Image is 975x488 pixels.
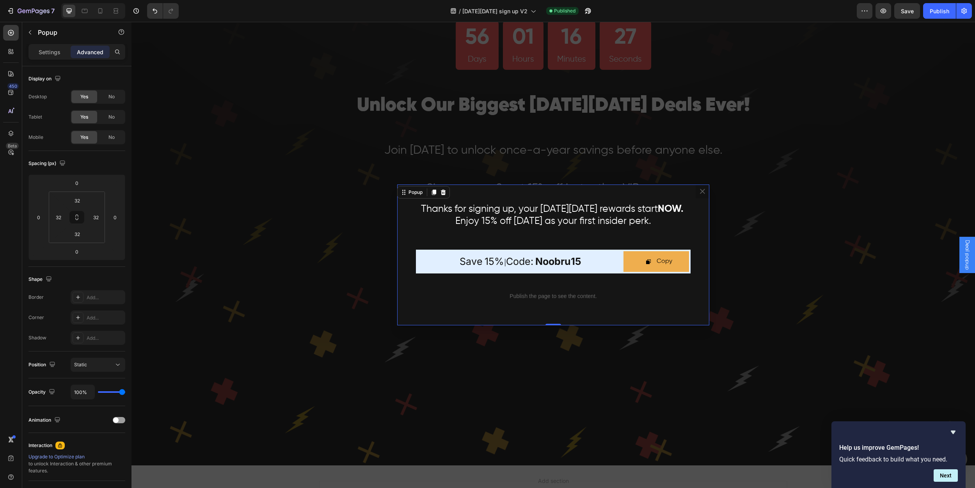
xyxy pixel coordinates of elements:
div: Dialog content [266,163,578,303]
input: 0 [69,177,85,189]
span: 15% [353,234,373,245]
div: Tablet [28,114,42,121]
span: Save [901,8,914,14]
input: 2xl [69,195,85,206]
p: Advanced [77,48,103,56]
span: Yes [80,93,88,100]
input: Auto [71,385,94,399]
div: Position [28,360,57,370]
div: 450 [7,83,19,89]
div: Shadow [28,334,46,341]
div: Popup [275,167,293,174]
input: 0 [33,211,44,223]
span: No [108,134,115,141]
dialog: Deal popup [416,444,428,456]
div: Beta [6,143,19,149]
span: Yes [80,134,88,141]
div: Interaction [28,442,52,449]
span: Yes [80,114,88,121]
input: 0 [109,211,121,223]
p: Settings [39,48,60,56]
span: save [328,234,351,245]
button: 7 [3,3,58,19]
div: Corner [28,314,44,321]
input: 2xl [69,228,85,240]
span: Deal popup [832,218,840,248]
div: Opacity [28,387,57,397]
span: Static [74,362,87,367]
div: Copy [525,234,541,245]
div: Add... [87,335,123,342]
span: / [459,7,461,15]
div: to unlock Interaction & other premium features. [28,453,125,474]
span: No [108,114,115,121]
p: Quick feedback to build what you need. [839,456,958,463]
div: Border [28,294,44,301]
p: Popup [38,28,104,37]
div: Help us improve GemPages! [839,428,958,482]
button: Copy [492,229,558,250]
strong: noobru15 [404,234,450,245]
div: Publish [930,7,949,15]
h2: Help us improve GemPages! [839,443,958,453]
span: | [373,237,375,245]
div: Animation [28,415,62,426]
button: Static [71,358,125,372]
button: Publish [923,3,956,19]
div: Desktop [28,93,47,100]
input: 2xl [53,211,64,223]
span: Thanks for signing up, your [DATE][DATE] rewards start [289,183,554,192]
iframe: Design area [131,22,975,488]
span: Enjoy 15% off [DATE] as your first insider perk. [324,195,520,204]
span: code: [375,234,402,245]
div: Dialog body [266,163,578,303]
div: Display on [28,74,62,84]
input: 0 [69,246,85,257]
div: Upgrade to Optimize plan [28,453,125,460]
div: Mobile [28,134,43,141]
div: Add... [87,294,123,301]
div: Undo/Redo [147,3,179,19]
input: 2xl [90,211,102,223]
button: Next question [934,469,958,482]
p: 7 [51,6,55,16]
strong: NOW. [526,183,552,192]
p: Publish the page to see the content. [284,270,559,279]
span: [DATE][DATE] sign up V2 [462,7,527,15]
button: Hide survey [948,428,958,437]
span: No [108,93,115,100]
span: Published [554,7,575,14]
button: Save [894,3,920,19]
div: Spacing (px) [28,158,67,169]
div: Shape [28,274,53,285]
div: Add... [87,314,123,321]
